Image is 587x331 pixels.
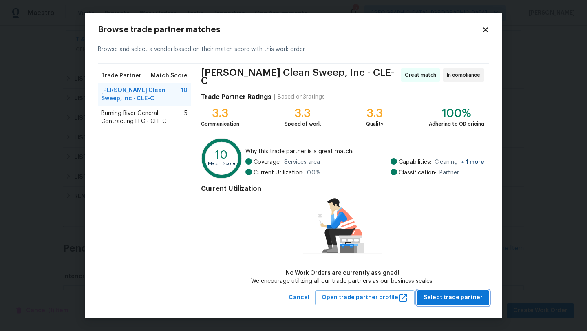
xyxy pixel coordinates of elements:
div: Quality [366,120,384,128]
h2: Browse trade partner matches [98,26,482,34]
span: Match Score [151,72,188,80]
span: Partner [439,169,459,177]
span: 10 [181,86,188,103]
span: Coverage: [254,158,281,166]
span: In compliance [447,71,483,79]
button: Select trade partner [417,290,489,305]
span: [PERSON_NAME] Clean Sweep, Inc - CLE-C [201,68,398,85]
div: 3.3 [201,109,239,117]
span: [PERSON_NAME] Clean Sweep, Inc - CLE-C [101,86,181,103]
div: Browse and select a vendor based on their match score with this work order. [98,35,489,64]
div: | [271,93,278,101]
div: Based on 3 ratings [278,93,325,101]
span: + 1 more [461,159,484,165]
h4: Current Utilization [201,185,484,193]
div: Communication [201,120,239,128]
span: Why this trade partner is a great match: [245,148,484,156]
span: Current Utilization: [254,169,304,177]
button: Open trade partner profile [315,290,415,305]
div: 3.3 [366,109,384,117]
span: Select trade partner [424,293,483,303]
div: No Work Orders are currently assigned! [251,269,434,277]
span: Classification: [399,169,436,177]
text: 10 [215,149,228,161]
span: Capabilities: [399,158,431,166]
div: Speed of work [285,120,321,128]
div: 100% [429,109,484,117]
span: Cleaning [435,158,484,166]
div: Adhering to OD pricing [429,120,484,128]
span: 0.0 % [307,169,320,177]
span: Open trade partner profile [322,293,408,303]
span: Trade Partner [101,72,141,80]
span: Services area [284,158,320,166]
div: We encourage utilizing all our trade partners as our business scales. [251,277,434,285]
h4: Trade Partner Ratings [201,93,271,101]
span: Burning River General Contracting LLC - CLE-C [101,109,184,126]
span: Cancel [289,293,309,303]
button: Cancel [285,290,313,305]
div: 3.3 [285,109,321,117]
span: Great match [405,71,439,79]
text: Match Score [208,162,235,166]
span: 5 [184,109,188,126]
